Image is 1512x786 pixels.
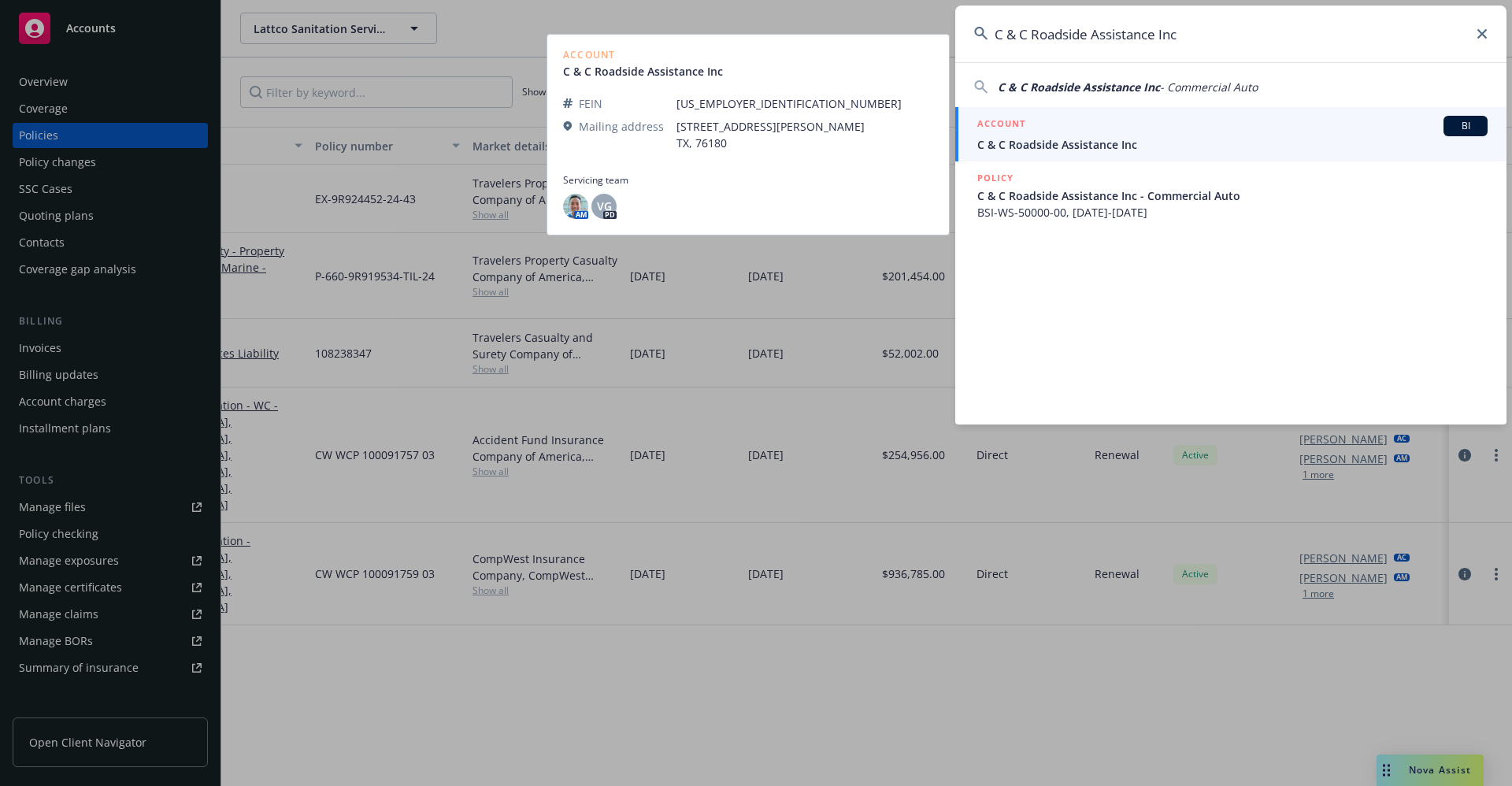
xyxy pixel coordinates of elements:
[955,161,1506,229] a: POLICYC & C Roadside Assistance Inc - Commercial AutoBSI-WS-50000-00, [DATE]-[DATE]
[977,187,1488,204] span: C & C Roadside Assistance Inc - Commercial Auto
[977,116,1025,135] h5: ACCOUNT
[955,6,1506,62] input: Search...
[955,107,1506,161] a: ACCOUNTBIC & C Roadside Assistance Inc
[1450,119,1481,133] span: BI
[998,80,1160,95] span: C & C Roadside Assistance Inc
[977,170,1014,186] h5: POLICY
[977,204,1488,221] span: BSI-WS-50000-00, [DATE]-[DATE]
[1160,80,1258,95] span: - Commercial Auto
[977,136,1488,153] span: C & C Roadside Assistance Inc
